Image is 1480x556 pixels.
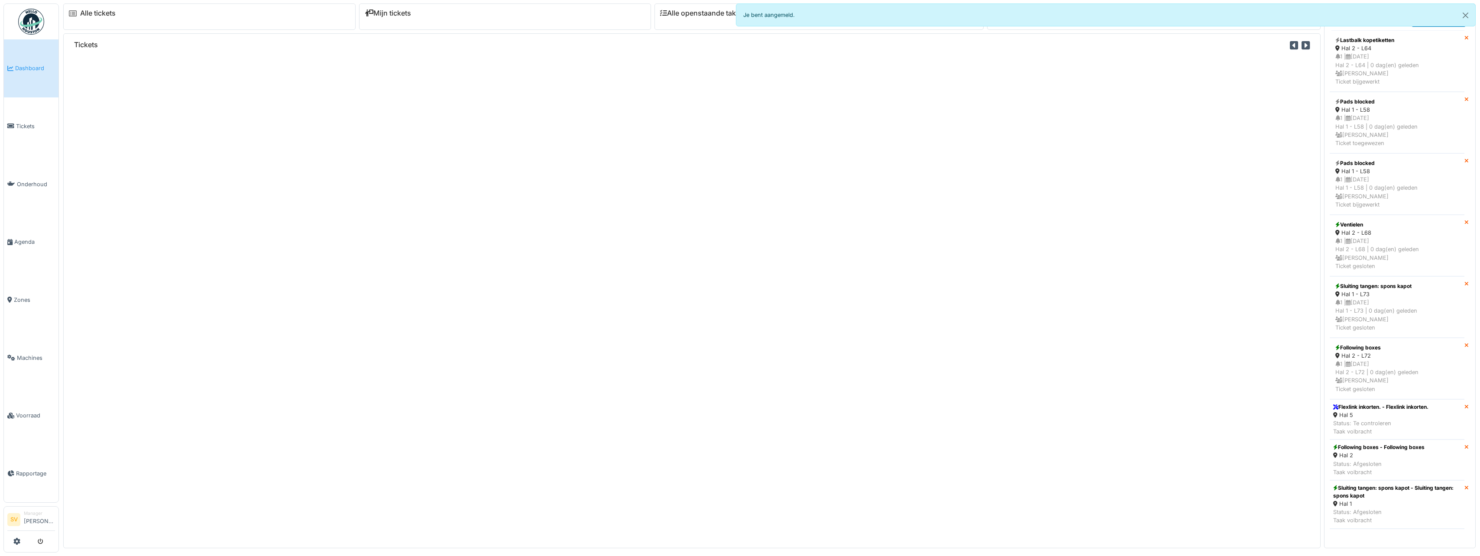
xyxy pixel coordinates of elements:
span: Rapportage [16,469,55,478]
div: Lastbalk kopetiketten [1335,36,1459,44]
span: Onderhoud [17,180,55,188]
div: 1 | [DATE] Hal 1 - L58 | 0 dag(en) geleden [PERSON_NAME] Ticket bijgewerkt [1335,175,1459,209]
div: Sluiting tangen: spons kapot [1335,282,1459,290]
a: Alle tickets [80,9,116,17]
div: Hal 1 - L58 [1335,106,1459,114]
a: Flexlink inkorten. - Flexlink inkorten. Hal 5 Status: Te controlerenTaak volbracht [1330,399,1464,440]
a: Rapportage [4,445,58,503]
div: Status: Afgesloten Taak volbracht [1333,508,1461,524]
div: Pads blocked [1335,98,1459,106]
a: Following boxes Hal 2 - L72 1 |[DATE]Hal 2 - L72 | 0 dag(en) geleden [PERSON_NAME]Ticket gesloten [1330,338,1464,399]
a: Pads blocked Hal 1 - L58 1 |[DATE]Hal 1 - L58 | 0 dag(en) geleden [PERSON_NAME]Ticket toegewezen [1330,92,1464,153]
a: Dashboard [4,39,58,97]
a: Machines [4,329,58,387]
a: Sluiting tangen: spons kapot Hal 1 - L73 1 |[DATE]Hal 1 - L73 | 0 dag(en) geleden [PERSON_NAME]Ti... [1330,276,1464,338]
a: Tickets [4,97,58,155]
li: [PERSON_NAME] [24,510,55,529]
div: Hal 2 - L68 [1335,229,1459,237]
h6: Tickets [74,41,98,49]
img: Badge_color-CXgf-gQk.svg [18,9,44,35]
span: Voorraad [16,411,55,420]
a: SV Manager[PERSON_NAME] [7,510,55,531]
div: Hal 2 - L72 [1335,352,1459,360]
div: Hal 1 - L73 [1335,290,1459,298]
span: Agenda [14,238,55,246]
div: Manager [24,510,55,517]
div: Je bent aangemeld. [736,3,1476,26]
div: Following boxes [1335,344,1459,352]
div: Flexlink inkorten. - Flexlink inkorten. [1333,403,1428,411]
a: Ventielen Hal 2 - L68 1 |[DATE]Hal 2 - L68 | 0 dag(en) geleden [PERSON_NAME]Ticket gesloten [1330,215,1464,276]
a: Pads blocked Hal 1 - L58 1 |[DATE]Hal 1 - L58 | 0 dag(en) geleden [PERSON_NAME]Ticket bijgewerkt [1330,153,1464,215]
div: Ventielen [1335,221,1459,229]
a: Alle openstaande taken [660,9,744,17]
a: Voorraad [4,387,58,445]
div: 1 | [DATE] Hal 2 - L68 | 0 dag(en) geleden [PERSON_NAME] Ticket gesloten [1335,237,1459,270]
div: Hal 1 [1333,500,1461,508]
a: Mijn tickets [365,9,411,17]
div: Status: Afgesloten Taak volbracht [1333,460,1425,476]
li: SV [7,513,20,526]
div: Hal 2 - L64 [1335,44,1459,52]
div: 1 | [DATE] Hal 1 - L73 | 0 dag(en) geleden [PERSON_NAME] Ticket gesloten [1335,298,1459,332]
a: Onderhoud [4,155,58,213]
div: Status: Te controleren Taak volbracht [1333,419,1428,436]
span: Dashboard [15,64,55,72]
div: Hal 1 - L58 [1335,167,1459,175]
div: 1 | [DATE] Hal 2 - L64 | 0 dag(en) geleden [PERSON_NAME] Ticket bijgewerkt [1335,52,1459,86]
button: Close [1456,4,1475,27]
a: Sluiting tangen: spons kapot - Sluiting tangen: spons kapot Hal 1 Status: AfgeslotenTaak volbracht [1330,480,1464,529]
div: 1 | [DATE] Hal 1 - L58 | 0 dag(en) geleden [PERSON_NAME] Ticket toegewezen [1335,114,1459,147]
div: Following boxes - Following boxes [1333,443,1425,451]
span: Zones [14,296,55,304]
a: Zones [4,271,58,329]
div: 1 | [DATE] Hal 2 - L72 | 0 dag(en) geleden [PERSON_NAME] Ticket gesloten [1335,360,1459,393]
div: Hal 5 [1333,411,1428,419]
div: Pads blocked [1335,159,1459,167]
div: Sluiting tangen: spons kapot - Sluiting tangen: spons kapot [1333,484,1461,500]
a: Lastbalk kopetiketten Hal 2 - L64 1 |[DATE]Hal 2 - L64 | 0 dag(en) geleden [PERSON_NAME]Ticket bi... [1330,30,1464,92]
span: Tickets [16,122,55,130]
div: Hal 2 [1333,451,1425,459]
a: Agenda [4,213,58,271]
span: Machines [17,354,55,362]
a: Following boxes - Following boxes Hal 2 Status: AfgeslotenTaak volbracht [1330,440,1464,480]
